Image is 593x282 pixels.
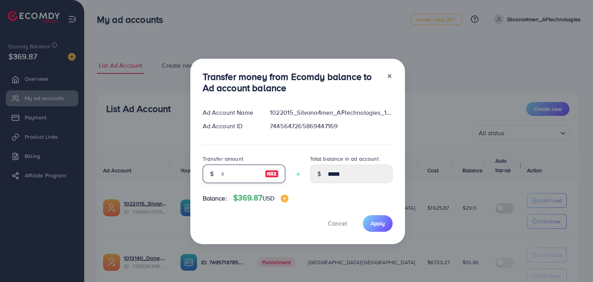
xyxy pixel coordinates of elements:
div: 7445647265869447169 [264,122,398,131]
img: image [281,195,288,202]
span: Cancel [328,219,347,228]
button: Apply [363,215,393,232]
label: Transfer amount [203,155,243,163]
div: Ad Account Name [197,108,264,117]
img: image [265,169,279,178]
span: USD [263,194,274,202]
h3: Transfer money from Ecomdy balance to Ad account balance [203,71,380,93]
div: 1022015_Silvana4men_AFtechnologies_1733574856174 [264,108,398,117]
label: Total balance in ad account [310,155,379,163]
div: Ad Account ID [197,122,264,131]
span: Apply [371,219,385,227]
h4: $369.87 [233,193,289,203]
button: Cancel [318,215,357,232]
span: Balance: [203,194,227,203]
iframe: Chat [560,247,587,276]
